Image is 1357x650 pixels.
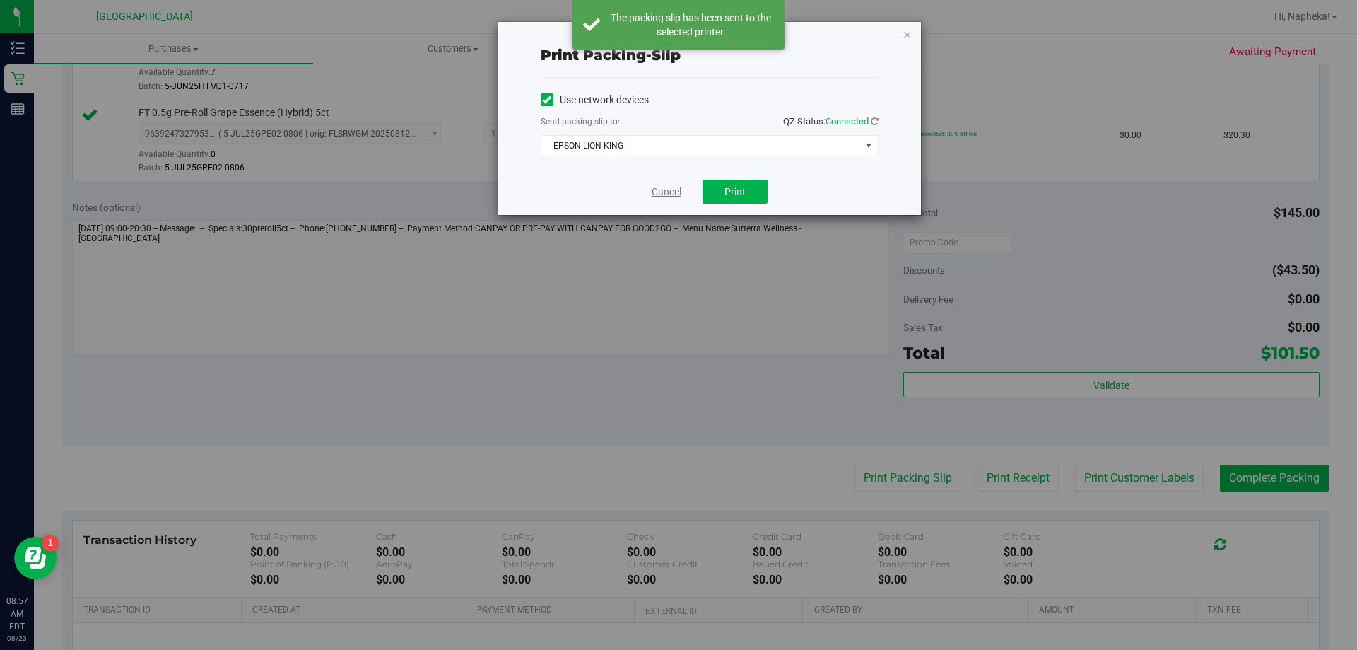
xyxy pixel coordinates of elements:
span: select [859,136,877,156]
button: Print [703,180,768,204]
span: Print [724,186,746,197]
span: Print packing-slip [541,47,681,64]
iframe: Resource center unread badge [42,535,59,552]
a: Cancel [652,185,681,199]
span: EPSON-LION-KING [541,136,860,156]
iframe: Resource center [14,537,57,579]
label: Use network devices [541,93,649,108]
span: QZ Status: [783,116,879,127]
span: Connected [826,116,869,127]
div: The packing slip has been sent to the selected printer. [608,11,774,39]
label: Send packing-slip to: [541,115,620,128]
